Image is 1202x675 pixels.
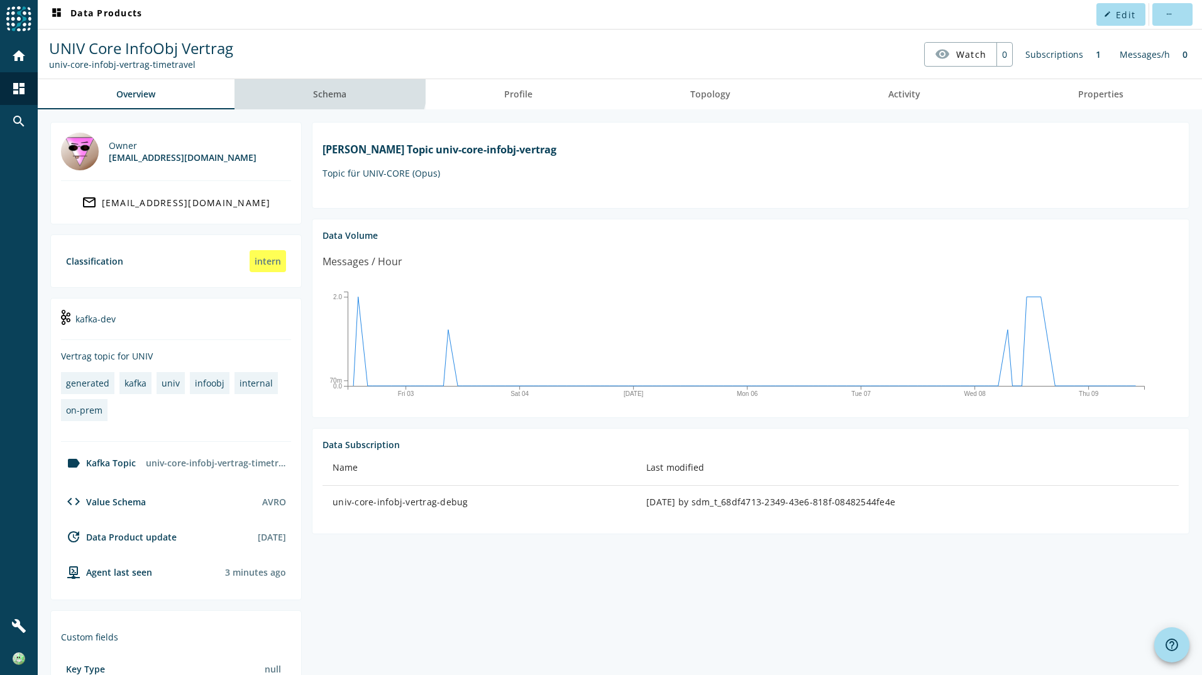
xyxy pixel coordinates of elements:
span: Profile [504,90,532,99]
div: Classification [66,255,123,267]
div: 0 [996,43,1012,66]
span: Edit [1116,9,1135,21]
div: Agents typically reports every 15min to 1h [225,566,286,578]
mat-icon: build [11,618,26,634]
div: infoobj [195,377,224,389]
mat-icon: mail_outline [82,195,97,210]
text: 2.0 [333,294,342,300]
a: [EMAIL_ADDRESS][DOMAIN_NAME] [61,191,291,214]
text: Sat 04 [510,390,529,397]
div: [DATE] [258,531,286,543]
div: kafka-dev [61,309,291,340]
div: univ-core-infobj-vertrag-debug [333,496,626,508]
img: spoud-logo.svg [6,6,31,31]
div: on-prem [66,404,102,416]
div: intern [250,250,286,272]
td: [DATE] by sdm_t_68df4713-2349-43e6-818f-08482544fe4e [636,486,1179,519]
th: Last modified [636,451,1179,486]
div: Vertrag topic for UNIV [61,350,291,362]
mat-icon: update [66,529,81,544]
div: Subscriptions [1019,42,1089,67]
mat-icon: home [11,48,26,63]
mat-icon: search [11,114,26,129]
div: Key Type [66,663,105,675]
mat-icon: help_outline [1164,637,1179,652]
p: Topic für UNIV-CORE (Opus) [323,167,1179,179]
text: Mon 06 [737,390,758,397]
text: Tue 07 [851,390,871,397]
text: Thu 09 [1079,390,1099,397]
span: Activity [888,90,920,99]
mat-icon: dashboard [49,7,64,22]
span: Topology [690,90,731,99]
img: kafka-dev [61,310,70,325]
div: Data Subscription [323,439,1179,451]
div: internal [240,377,273,389]
mat-icon: more_horiz [1165,11,1172,18]
div: kafka [124,377,146,389]
h1: [PERSON_NAME] Topic univ-core-infobj-vertrag [323,143,1179,156]
mat-icon: code [66,494,81,509]
span: UNIV Core InfoObj Vertrag [49,38,233,58]
button: Edit [1096,3,1145,26]
span: Data Products [49,7,142,22]
text: Wed 08 [964,390,986,397]
mat-icon: visibility [935,47,950,62]
div: univ-core-infobj-vertrag-timetravel [141,452,291,474]
div: Data Product update [61,529,177,544]
div: Kafka Topic: univ-core-infobj-vertrag-timetravel [49,58,233,70]
div: generated [66,377,109,389]
th: Name [323,451,636,486]
text: 0.0 [333,382,342,389]
mat-icon: dashboard [11,81,26,96]
div: univ [162,377,180,389]
div: Custom fields [61,631,291,643]
button: Watch [925,43,996,65]
div: AVRO [262,496,286,508]
mat-icon: label [66,456,81,471]
div: 1 [1089,42,1107,67]
span: Watch [956,43,986,65]
span: Overview [116,90,155,99]
div: Messages/h [1113,42,1176,67]
div: Owner [109,140,256,151]
span: Schema [313,90,346,99]
img: a6dfc8724811a08bc73f5e5726afdb8c [13,652,25,665]
div: [EMAIL_ADDRESS][DOMAIN_NAME] [109,151,256,163]
img: phoenix@mobi.ch [61,133,99,170]
text: [DATE] [624,390,644,397]
div: Kafka Topic [61,456,136,471]
div: Value Schema [61,494,146,509]
div: agent-env-prod [61,564,152,579]
div: [EMAIL_ADDRESS][DOMAIN_NAME] [102,197,271,209]
div: Messages / Hour [323,254,402,270]
div: Data Volume [323,229,1179,241]
text: 70m [330,377,342,384]
span: Properties [1078,90,1123,99]
text: Fri 03 [398,390,414,397]
div: 0 [1176,42,1194,67]
mat-icon: edit [1104,11,1111,18]
button: Data Products [44,3,147,26]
